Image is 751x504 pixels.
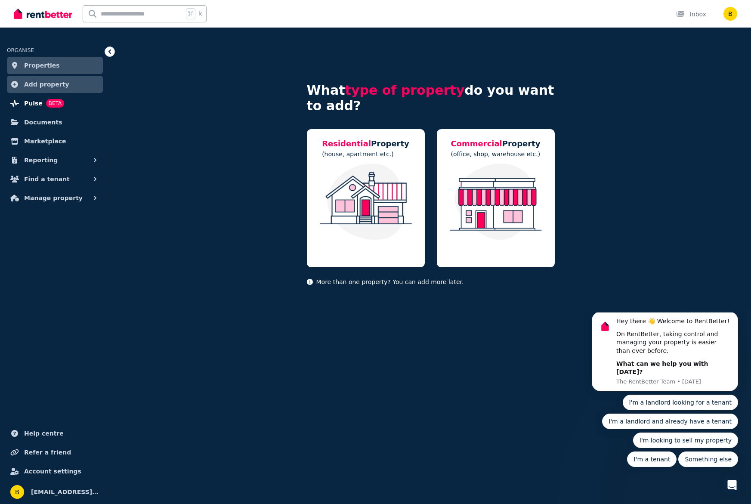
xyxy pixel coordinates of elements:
p: (office, shop, warehouse etc.) [451,150,540,158]
span: Manage property [24,193,83,203]
img: ben@appnative.com.au [723,7,737,21]
button: Quick reply: I'm a landlord looking for a tenant [44,82,160,98]
button: Quick reply: I'm looking to sell my property [54,120,159,136]
span: Pulse [24,98,43,108]
div: Inbox [676,10,706,19]
h5: Property [451,138,540,150]
b: What can we help you with [DATE]? [37,48,129,63]
a: Account settings [7,463,103,480]
button: Reporting [7,152,103,169]
img: Commercial Property [445,164,546,240]
button: Manage property [7,189,103,207]
h4: What do you want to add? [307,83,555,114]
span: Refer a friend [24,447,71,458]
img: RentBetter [14,7,72,20]
p: More than one property? You can add more later. [307,278,555,286]
span: Properties [24,60,60,71]
span: BETA [46,99,64,108]
p: (house, apartment etc.) [322,150,409,158]
button: Quick reply: I'm a tenant [48,139,98,155]
span: Documents [24,117,62,127]
a: Refer a friend [7,444,103,461]
span: Help centre [24,428,64,439]
span: Add property [24,79,69,90]
img: Residential Property [315,164,416,240]
iframe: Intercom notifications message [579,312,751,472]
p: Message from The RentBetter Team, sent 5d ago [37,65,153,73]
span: type of property [345,83,465,98]
a: Add property [7,76,103,93]
span: Residential [322,139,371,148]
h5: Property [322,138,409,150]
a: Marketplace [7,133,103,150]
span: ORGANISE [7,47,34,53]
button: Quick reply: I'm a landlord and already have a tenant [23,101,159,117]
span: Account settings [24,466,81,476]
a: Properties [7,57,103,74]
iframe: Intercom live chat [722,475,742,495]
div: Hey there 👋 Welcome to RentBetter! [37,5,153,13]
span: Marketplace [24,136,66,146]
a: PulseBETA [7,95,103,112]
a: Documents [7,114,103,131]
div: On RentBetter, taking control and managing your property is easier than ever before. [37,18,153,43]
div: Message content [37,5,153,64]
span: k [199,10,202,17]
div: Quick reply options [13,82,159,155]
span: Reporting [24,155,58,165]
span: Find a tenant [24,174,70,184]
button: Find a tenant [7,170,103,188]
span: [EMAIL_ADDRESS][DOMAIN_NAME] [31,487,99,497]
img: Profile image for The RentBetter Team [19,7,33,21]
span: Commercial [451,139,502,148]
a: Help centre [7,425,103,442]
img: ben@appnative.com.au [10,485,24,499]
button: Quick reply: Something else [99,139,159,155]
